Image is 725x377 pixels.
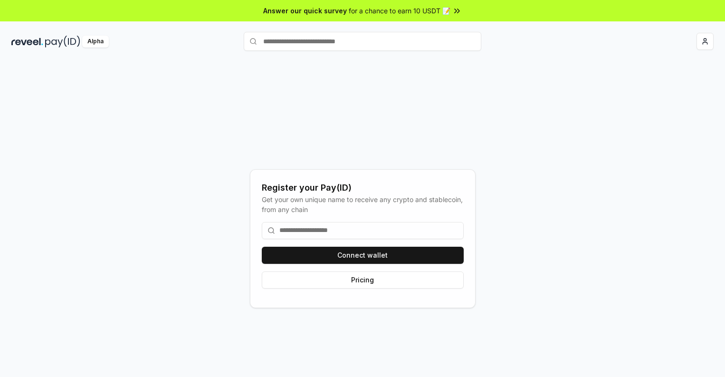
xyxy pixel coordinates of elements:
button: Connect wallet [262,247,464,264]
button: Pricing [262,271,464,289]
div: Alpha [82,36,109,48]
img: reveel_dark [11,36,43,48]
span: Answer our quick survey [263,6,347,16]
img: pay_id [45,36,80,48]
span: for a chance to earn 10 USDT 📝 [349,6,450,16]
div: Get your own unique name to receive any crypto and stablecoin, from any chain [262,194,464,214]
div: Register your Pay(ID) [262,181,464,194]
